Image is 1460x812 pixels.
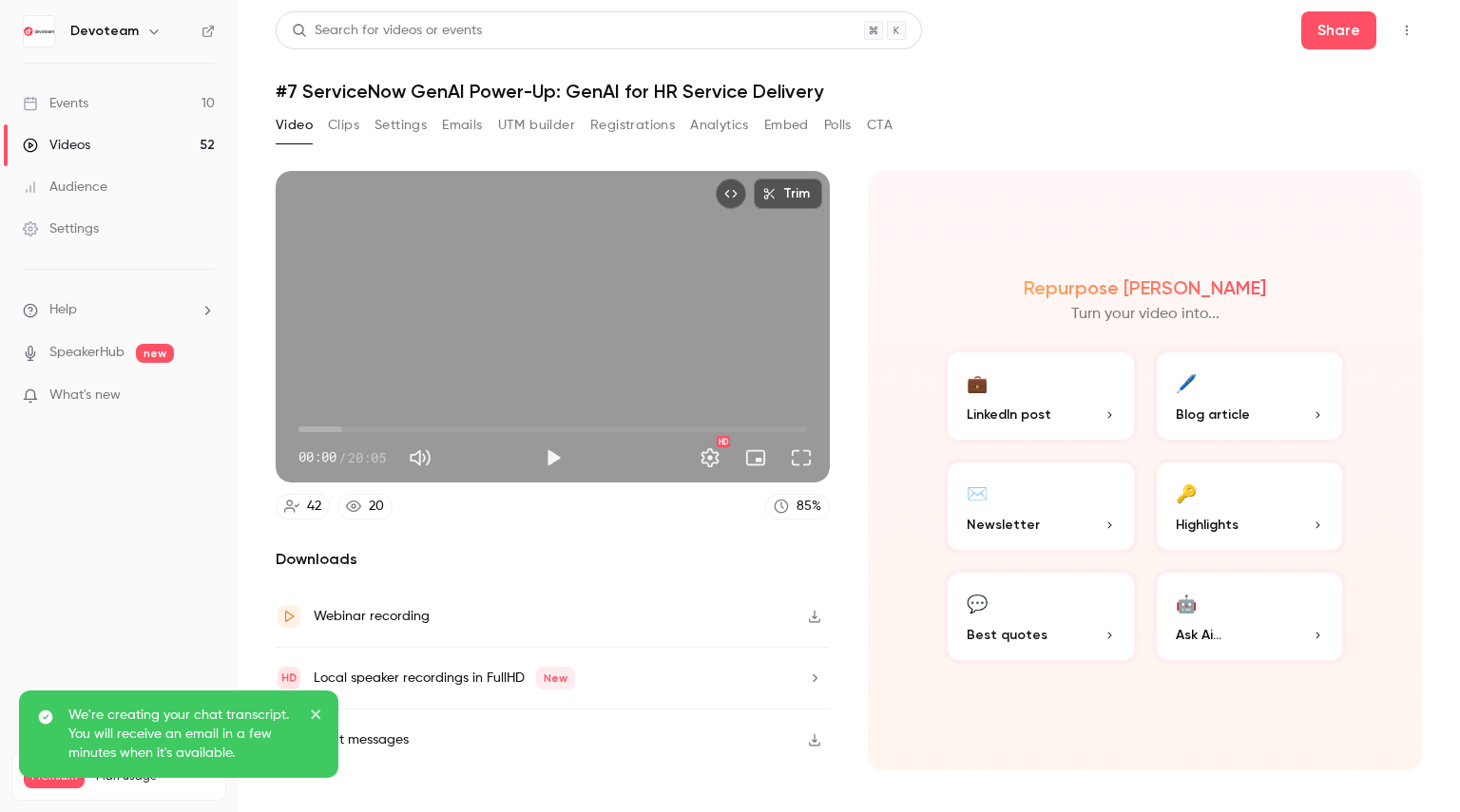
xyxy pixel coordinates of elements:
[23,178,107,197] div: Audience
[70,22,139,41] h6: Devoteam
[590,110,675,141] button: Registrations
[314,728,409,751] div: Chat messages
[68,706,297,763] p: We're creating your chat transcript. You will receive an email in a few minutes when it's available.
[944,459,1138,554] button: ✉️Newsletter
[1153,349,1347,444] button: 🖊️Blog article
[1153,459,1347,554] button: 🔑Highlights
[276,110,313,141] button: Video
[737,439,775,477] button: Turn on miniplayer
[314,605,430,628] div: Webinar recording
[338,447,346,467] span: /
[691,439,729,477] button: Settings
[967,515,1040,535] span: Newsletter
[369,497,384,517] div: 20
[310,706,323,728] button: close
[536,667,575,689] span: New
[298,447,336,467] span: 00:00
[1176,405,1250,425] span: Blog article
[1392,15,1422,46] button: Top Bar Actions
[754,179,822,209] button: Trim
[717,436,730,447] div: HD
[307,497,321,517] div: 42
[1176,368,1197,397] div: 🖊️
[276,494,330,519] a: 42
[1071,303,1220,326] p: Turn your video into...
[824,110,852,141] button: Polls
[867,110,893,141] button: CTA
[498,110,575,141] button: UTM builder
[765,494,830,519] a: 85%
[782,439,820,477] button: Full screen
[797,497,821,517] div: 85 %
[967,625,1047,645] span: Best quotes
[764,110,809,141] button: Embed
[298,447,386,467] div: 00:00
[23,94,88,113] div: Events
[49,300,77,320] span: Help
[136,344,174,363] span: new
[1176,625,1221,645] span: Ask Ai...
[944,569,1138,664] button: 💬Best quotes
[967,478,988,507] div: ✉️
[1176,478,1197,507] div: 🔑
[23,300,215,320] li: help-dropdown-opener
[292,21,482,41] div: Search for videos or events
[967,588,988,617] div: 💬
[23,219,99,238] div: Settings
[1024,276,1266,299] h2: Repurpose [PERSON_NAME]
[49,343,125,363] a: SpeakerHub
[1176,515,1239,535] span: Highlights
[944,349,1138,444] button: 💼LinkedIn post
[328,110,359,141] button: Clips
[375,110,427,141] button: Settings
[967,368,988,397] div: 💼
[1153,569,1347,664] button: 🤖Ask Ai...
[192,387,215,405] iframe: Noticeable Trigger
[401,439,439,477] button: Mute
[716,179,746,209] button: Embed video
[23,136,90,155] div: Videos
[49,386,121,406] span: What's new
[337,494,393,519] a: 20
[1301,11,1376,49] button: Share
[314,667,575,689] div: Local speaker recordings in FullHD
[442,110,482,141] button: Emails
[534,439,572,477] button: Play
[24,16,54,47] img: Devoteam
[1176,588,1197,617] div: 🤖
[690,110,749,141] button: Analytics
[967,405,1051,425] span: LinkedIn post
[276,548,830,571] h2: Downloads
[348,447,386,467] span: 20:05
[276,80,1422,103] h1: #7 ServiceNow GenAI Power-Up: GenAI for HR Service Delivery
